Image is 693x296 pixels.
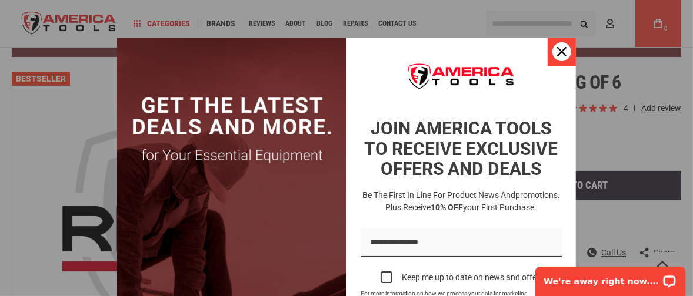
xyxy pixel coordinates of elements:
iframe: LiveChat chat widget [528,259,693,296]
input: Email field [361,228,562,258]
strong: JOIN AMERICA TOOLS TO RECEIVE EXCLUSIVE OFFERS AND DEALS [365,118,558,179]
h3: Be the first in line for product news and [358,189,564,214]
span: promotions. Plus receive your first purchase. [386,190,561,212]
button: Close [548,38,576,66]
svg: close icon [557,47,567,56]
div: Keep me up to date on news and offers [402,273,544,282]
strong: 10% OFF [431,203,464,212]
